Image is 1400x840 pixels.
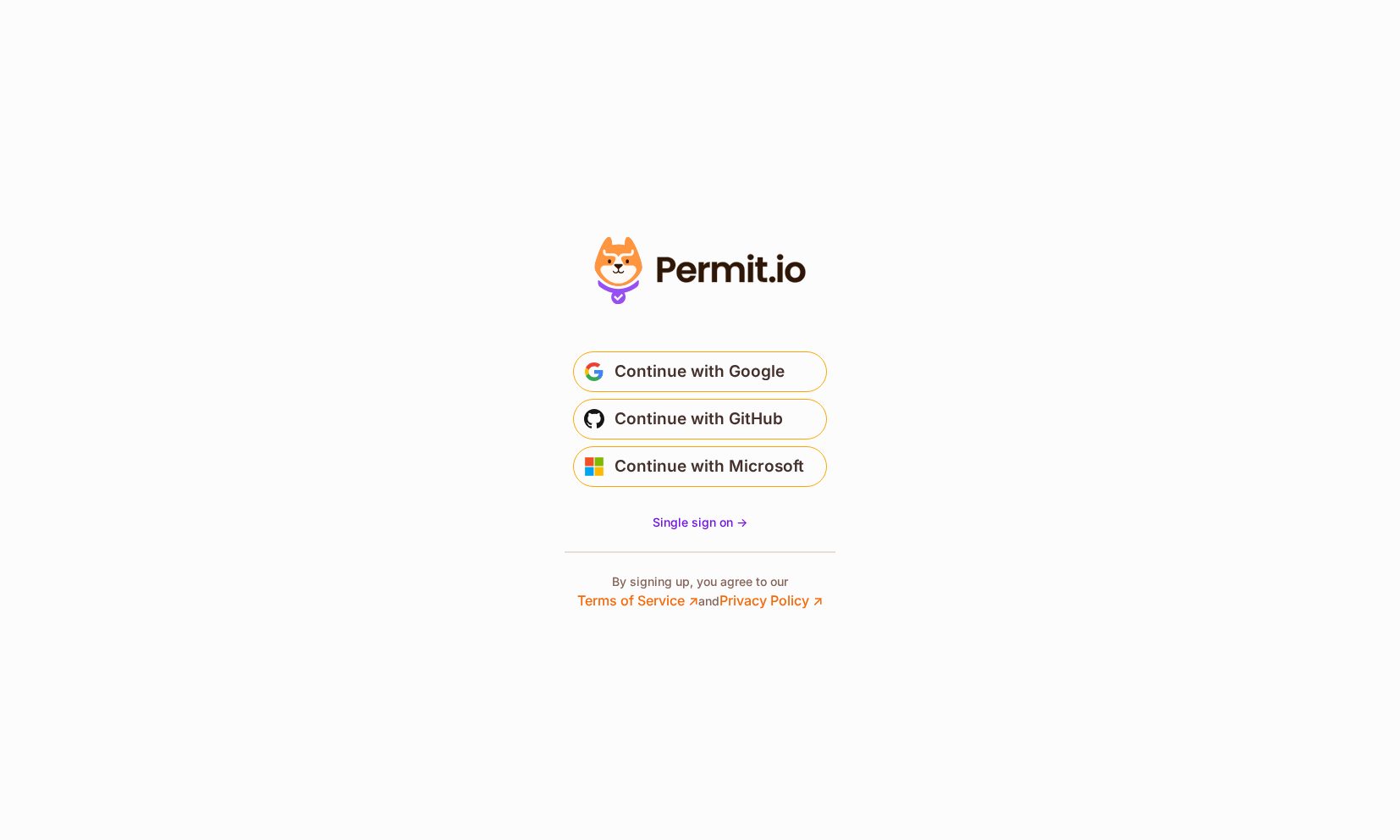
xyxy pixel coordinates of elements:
[615,358,785,385] span: Continue with Google
[577,573,823,611] p: By signing up, you agree to our and
[573,446,827,487] button: Continue with Microsoft
[653,515,747,529] span: Single sign on ->
[653,514,747,531] a: Single sign on ->
[577,592,698,609] a: Terms of Service ↗
[719,592,823,609] a: Privacy Policy ↗
[573,399,827,439] button: Continue with GitHub
[615,406,783,433] span: Continue with GitHub
[615,453,804,480] span: Continue with Microsoft
[573,351,827,392] button: Continue with Google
